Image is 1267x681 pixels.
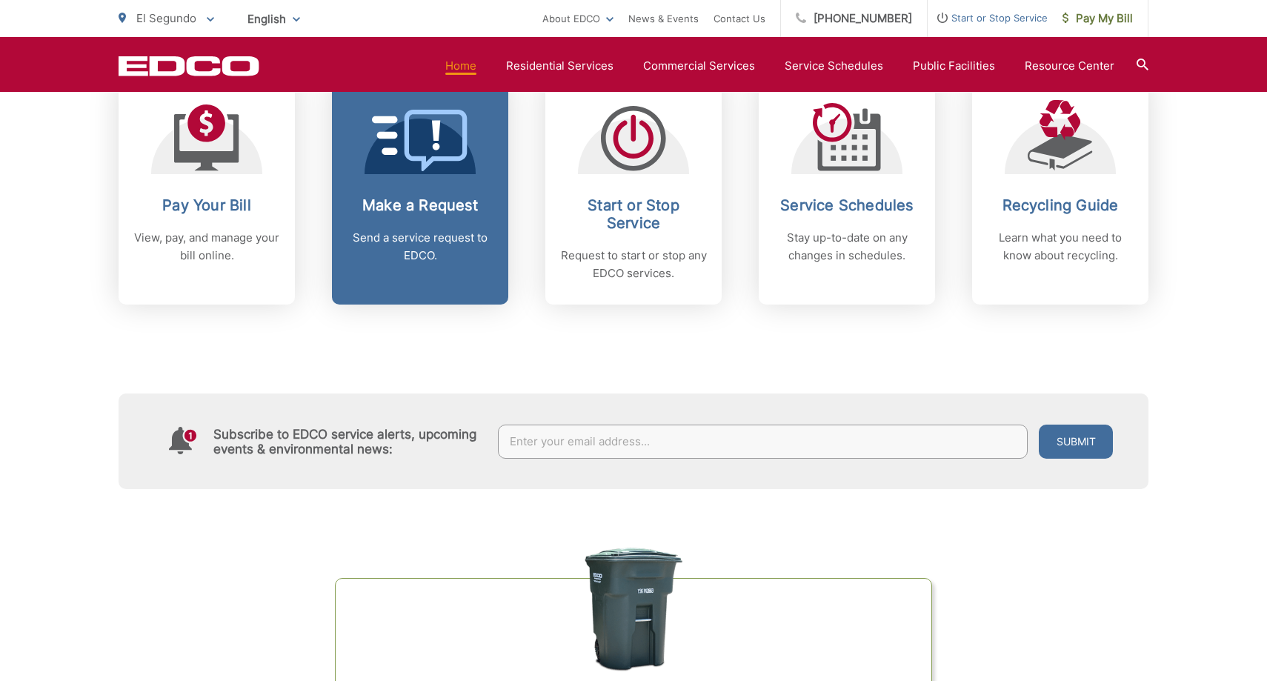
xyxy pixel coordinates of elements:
a: EDCD logo. Return to the homepage. [119,56,259,76]
a: Commercial Services [643,57,755,75]
p: Learn what you need to know about recycling. [987,229,1134,265]
p: View, pay, and manage your bill online. [133,229,280,265]
a: Residential Services [506,57,613,75]
a: About EDCO [542,10,613,27]
h2: Service Schedules [774,196,920,214]
a: Recycling Guide Learn what you need to know about recycling. [972,78,1148,305]
a: Service Schedules [785,57,883,75]
input: Enter your email address... [498,425,1028,459]
a: Public Facilities [913,57,995,75]
span: English [236,6,311,32]
a: Pay Your Bill View, pay, and manage your bill online. [119,78,295,305]
a: Home [445,57,476,75]
p: Send a service request to EDCO. [347,229,493,265]
a: Resource Center [1025,57,1114,75]
p: Stay up-to-date on any changes in schedules. [774,229,920,265]
a: Contact Us [714,10,765,27]
a: Make a Request Send a service request to EDCO. [332,78,508,305]
h2: Make a Request [347,196,493,214]
h2: Recycling Guide [987,196,1134,214]
a: Service Schedules Stay up-to-date on any changes in schedules. [759,78,935,305]
span: Pay My Bill [1063,10,1133,27]
h2: Start or Stop Service [560,196,707,232]
p: Request to start or stop any EDCO services. [560,247,707,282]
span: El Segundo [136,11,196,25]
h4: Subscribe to EDCO service alerts, upcoming events & environmental news: [213,427,483,456]
a: News & Events [628,10,699,27]
h2: Pay Your Bill [133,196,280,214]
